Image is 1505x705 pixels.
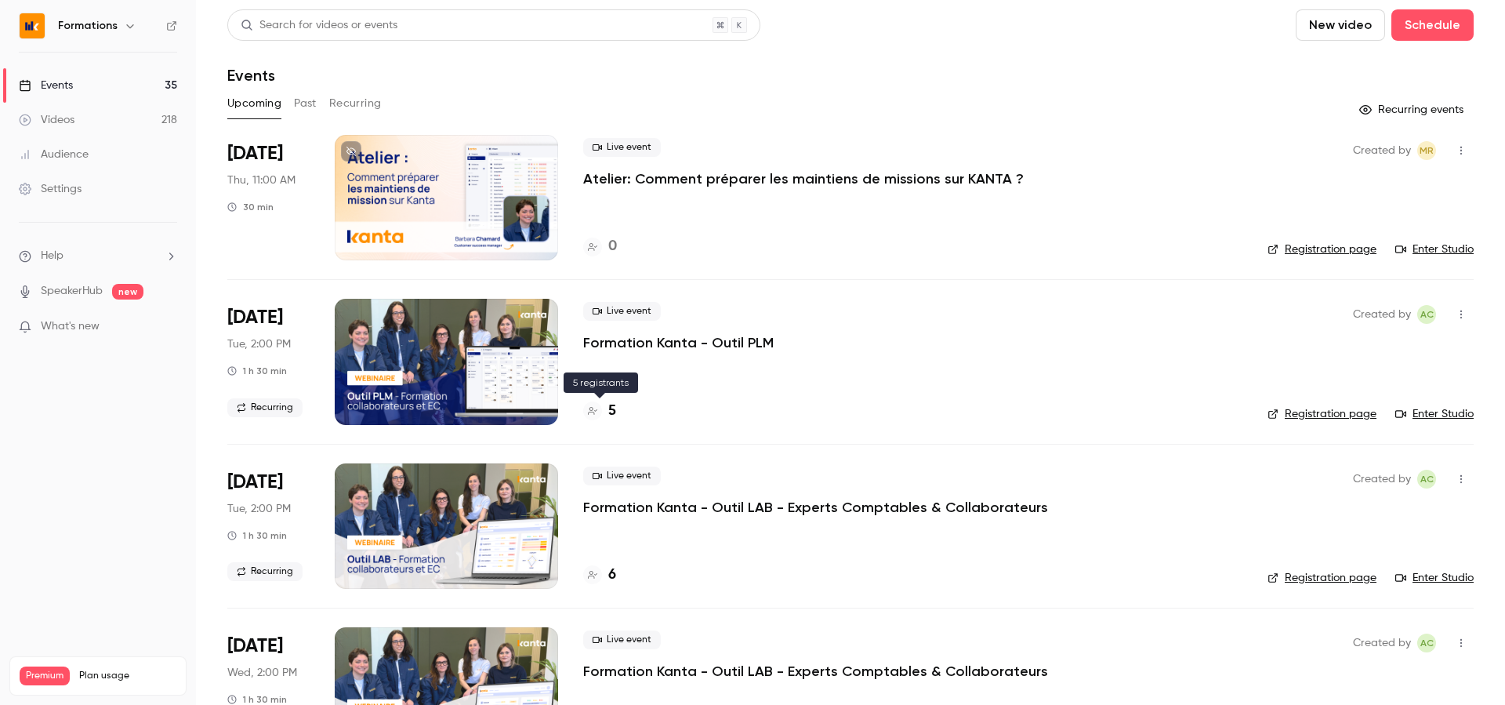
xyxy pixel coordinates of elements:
[19,78,73,93] div: Events
[1267,570,1376,586] a: Registration page
[329,91,382,116] button: Recurring
[41,283,103,300] a: SpeakerHub
[19,181,82,197] div: Settings
[1267,242,1376,257] a: Registration page
[583,631,661,649] span: Live event
[1417,634,1436,652] span: Anaïs Cachelou
[1417,141,1436,160] span: Marion Roquet
[1417,305,1436,324] span: Anaïs Cachelou
[1352,97,1474,122] button: Recurring events
[227,665,297,681] span: Wed, 2:00 PM
[227,398,303,417] span: Recurring
[227,305,283,330] span: [DATE]
[227,365,287,377] div: 1 h 30 min
[1395,242,1474,257] a: Enter Studio
[583,467,661,485] span: Live event
[112,284,143,300] span: new
[1353,634,1411,652] span: Created by
[583,302,661,321] span: Live event
[227,66,275,85] h1: Events
[1353,470,1411,489] span: Created by
[294,91,317,116] button: Past
[1420,141,1434,160] span: MR
[1391,9,1474,41] button: Schedule
[608,236,617,257] h4: 0
[583,236,617,257] a: 0
[1395,570,1474,586] a: Enter Studio
[608,401,616,422] h4: 5
[227,299,310,424] div: Oct 21 Tue, 2:00 PM (Europe/Paris)
[227,463,310,589] div: Oct 21 Tue, 2:00 PM (Europe/Paris)
[20,13,45,38] img: Formations
[227,135,310,260] div: Oct 16 Thu, 11:00 AM (Europe/Paris)
[227,173,296,188] span: Thu, 11:00 AM
[1417,470,1436,489] span: Anaïs Cachelou
[227,141,283,166] span: [DATE]
[583,662,1048,681] a: Formation Kanta - Outil LAB - Experts Comptables & Collaborateurs
[20,667,70,685] span: Premium
[1353,305,1411,324] span: Created by
[19,112,74,128] div: Videos
[583,401,616,422] a: 5
[1420,634,1434,652] span: AC
[227,634,283,659] span: [DATE]
[1420,305,1434,324] span: AC
[227,501,291,517] span: Tue, 2:00 PM
[227,470,283,495] span: [DATE]
[583,138,661,157] span: Live event
[1267,406,1376,422] a: Registration page
[1296,9,1385,41] button: New video
[79,670,176,682] span: Plan usage
[41,248,63,264] span: Help
[158,320,177,334] iframe: Noticeable Trigger
[227,529,287,542] div: 1 h 30 min
[583,333,774,352] a: Formation Kanta - Outil PLM
[227,562,303,581] span: Recurring
[227,336,291,352] span: Tue, 2:00 PM
[1420,470,1434,489] span: AC
[19,248,177,264] li: help-dropdown-opener
[227,91,281,116] button: Upcoming
[41,318,100,335] span: What's new
[583,498,1048,517] a: Formation Kanta - Outil LAB - Experts Comptables & Collaborateurs
[583,565,616,586] a: 6
[19,147,89,162] div: Audience
[58,18,118,34] h6: Formations
[1353,141,1411,160] span: Created by
[583,169,1024,188] a: Atelier: Comment préparer les maintiens de missions sur KANTA ?
[608,565,616,586] h4: 6
[241,17,397,34] div: Search for videos or events
[1395,406,1474,422] a: Enter Studio
[227,201,274,213] div: 30 min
